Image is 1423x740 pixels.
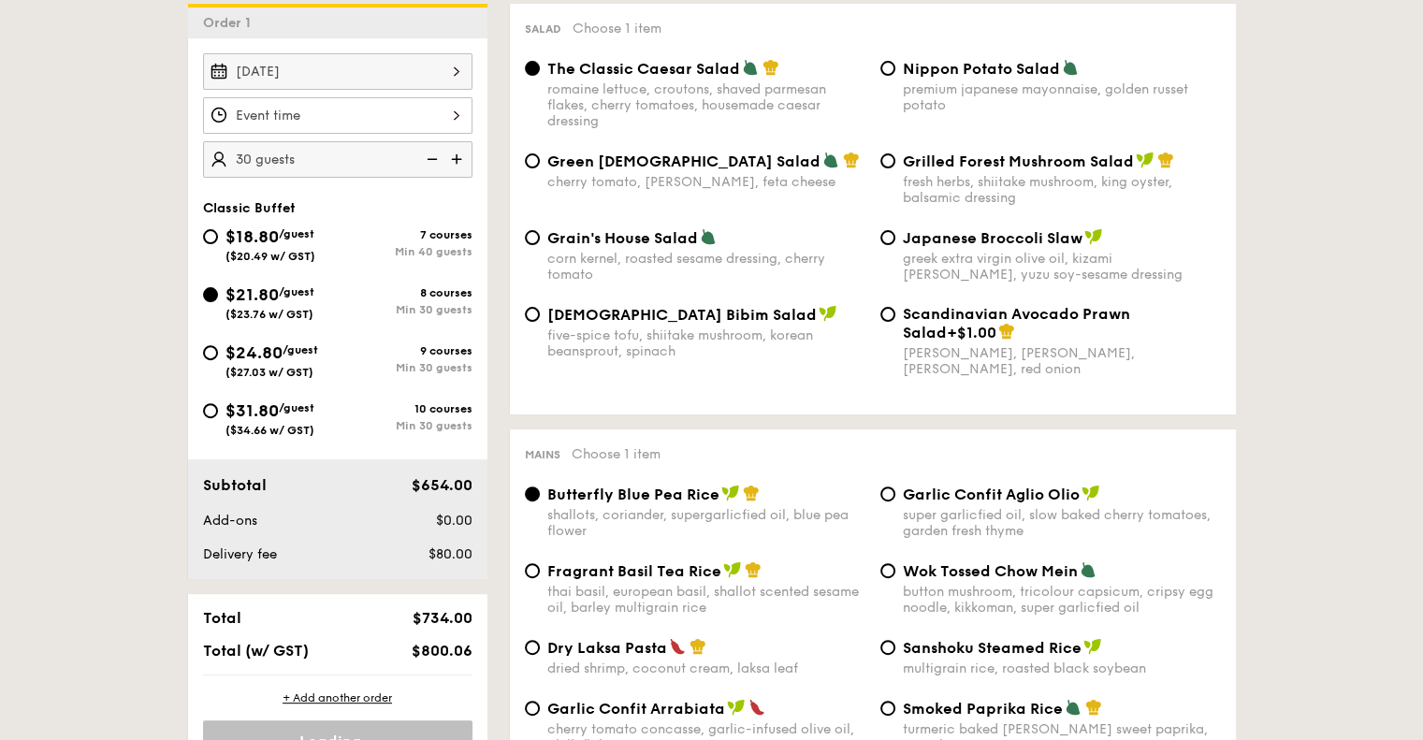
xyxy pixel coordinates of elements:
[412,609,472,627] span: $734.00
[903,507,1221,539] div: super garlicfied oil, slow baked cherry tomatoes, garden fresh thyme
[279,227,314,240] span: /guest
[903,345,1221,377] div: [PERSON_NAME], [PERSON_NAME], [PERSON_NAME], red onion
[822,152,839,168] img: icon-vegetarian.fe4039eb.svg
[428,546,472,562] span: $80.00
[880,153,895,168] input: Grilled Forest Mushroom Saladfresh herbs, shiitake mushroom, king oyster, balsamic dressing
[411,642,472,660] span: $800.06
[742,59,759,76] img: icon-vegetarian.fe4039eb.svg
[525,153,540,168] input: Green [DEMOGRAPHIC_DATA] Saladcherry tomato, [PERSON_NAME], feta cheese
[903,562,1078,580] span: Wok Tossed Chow Mein
[843,152,860,168] img: icon-chef-hat.a58ddaea.svg
[525,701,540,716] input: Garlic Confit Arrabiatacherry tomato concasse, garlic-infused olive oil, chilli flakes
[547,229,698,247] span: Grain's House Salad
[225,342,283,363] span: $24.80
[669,638,686,655] img: icon-spicy.37a8142b.svg
[819,305,837,322] img: icon-vegan.f8ff3823.svg
[1136,152,1154,168] img: icon-vegan.f8ff3823.svg
[903,639,1082,657] span: Sanshoku Steamed Rice
[1080,561,1096,578] img: icon-vegetarian.fe4039eb.svg
[435,513,472,529] span: $0.00
[547,174,865,190] div: cherry tomato, [PERSON_NAME], feta cheese
[903,305,1130,341] span: Scandinavian Avocado Prawn Salad
[283,343,318,356] span: /guest
[225,250,315,263] span: ($20.49 w/ GST)
[573,21,661,36] span: Choose 1 item
[444,141,472,177] img: icon-add.58712e84.svg
[880,486,895,501] input: Garlic Confit Aglio Oliosuper garlicfied oil, slow baked cherry tomatoes, garden fresh thyme
[225,424,314,437] span: ($34.66 w/ GST)
[203,229,218,244] input: $18.80/guest($20.49 w/ GST)7 coursesMin 40 guests
[903,700,1063,718] span: Smoked Paprika Rice
[279,285,314,298] span: /guest
[338,228,472,241] div: 7 courses
[880,230,895,245] input: Japanese Broccoli Slawgreek extra virgin olive oil, kizami [PERSON_NAME], yuzu soy-sesame dressing
[547,81,865,129] div: romaine lettuce, croutons, shaved parmesan flakes, cherry tomatoes, housemade caesar dressing
[416,141,444,177] img: icon-reduce.1d2dbef1.svg
[903,660,1221,676] div: multigrain rice, roasted black soybean
[547,584,865,616] div: thai basil, european basil, shallot scented sesame oil, barley multigrain rice
[721,485,740,501] img: icon-vegan.f8ff3823.svg
[903,229,1082,247] span: Japanese Broccoli Slaw
[903,60,1060,78] span: Nippon Potato Salad
[411,476,472,494] span: $654.00
[203,97,472,134] input: Event time
[338,402,472,415] div: 10 courses
[225,284,279,305] span: $21.80
[1084,228,1103,245] img: icon-vegan.f8ff3823.svg
[700,228,717,245] img: icon-vegetarian.fe4039eb.svg
[762,59,779,76] img: icon-chef-hat.a58ddaea.svg
[880,701,895,716] input: Smoked Paprika Riceturmeric baked [PERSON_NAME] sweet paprika, tri-colour capsicum
[748,699,765,716] img: icon-spicy.37a8142b.svg
[547,507,865,539] div: shallots, coriander, supergarlicfied oil, blue pea flower
[203,690,472,705] div: + Add another order
[903,174,1221,206] div: fresh herbs, shiitake mushroom, king oyster, balsamic dressing
[203,513,257,529] span: Add-ons
[572,446,661,462] span: Choose 1 item
[880,563,895,578] input: Wok Tossed Chow Meinbutton mushroom, tricolour capsicum, cripsy egg noodle, kikkoman, super garli...
[547,306,817,324] span: [DEMOGRAPHIC_DATA] Bibim Salad
[903,81,1221,113] div: premium japanese mayonnaise, golden russet potato
[203,200,296,216] span: Classic Buffet
[547,60,740,78] span: The Classic Caesar Salad
[690,638,706,655] img: icon-chef-hat.a58ddaea.svg
[903,152,1134,170] span: Grilled Forest Mushroom Salad
[225,400,279,421] span: $31.80
[525,640,540,655] input: Dry Laksa Pastadried shrimp, coconut cream, laksa leaf
[547,251,865,283] div: corn kernel, roasted sesame dressing, cherry tomato
[203,15,258,31] span: Order 1
[547,327,865,359] div: five-spice tofu, shiitake mushroom, korean beansprout, spinach
[903,486,1080,503] span: Garlic Confit Aglio Olio
[1065,699,1082,716] img: icon-vegetarian.fe4039eb.svg
[203,287,218,302] input: $21.80/guest($23.76 w/ GST)8 coursesMin 30 guests
[203,403,218,418] input: $31.80/guest($34.66 w/ GST)10 coursesMin 30 guests
[225,226,279,247] span: $18.80
[338,419,472,432] div: Min 30 guests
[1083,638,1102,655] img: icon-vegan.f8ff3823.svg
[525,307,540,322] input: [DEMOGRAPHIC_DATA] Bibim Saladfive-spice tofu, shiitake mushroom, korean beansprout, spinach
[338,286,472,299] div: 8 courses
[723,561,742,578] img: icon-vegan.f8ff3823.svg
[880,61,895,76] input: Nippon Potato Saladpremium japanese mayonnaise, golden russet potato
[203,345,218,360] input: $24.80/guest($27.03 w/ GST)9 coursesMin 30 guests
[1062,59,1079,76] img: icon-vegetarian.fe4039eb.svg
[225,366,313,379] span: ($27.03 w/ GST)
[745,561,762,578] img: icon-chef-hat.a58ddaea.svg
[338,303,472,316] div: Min 30 guests
[547,152,820,170] span: Green [DEMOGRAPHIC_DATA] Salad
[998,323,1015,340] img: icon-chef-hat.a58ddaea.svg
[203,476,267,494] span: Subtotal
[279,401,314,414] span: /guest
[525,22,561,36] span: Salad
[338,344,472,357] div: 9 courses
[547,486,719,503] span: Butterfly Blue Pea Rice
[1157,152,1174,168] img: icon-chef-hat.a58ddaea.svg
[547,639,667,657] span: Dry Laksa Pasta
[525,563,540,578] input: Fragrant Basil Tea Ricethai basil, european basil, shallot scented sesame oil, barley multigrain ...
[225,308,313,321] span: ($23.76 w/ GST)
[1082,485,1100,501] img: icon-vegan.f8ff3823.svg
[525,486,540,501] input: Butterfly Blue Pea Riceshallots, coriander, supergarlicfied oil, blue pea flower
[903,584,1221,616] div: button mushroom, tricolour capsicum, cripsy egg noodle, kikkoman, super garlicfied oil
[947,324,996,341] span: +$1.00
[525,230,540,245] input: Grain's House Saladcorn kernel, roasted sesame dressing, cherry tomato
[525,448,560,461] span: Mains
